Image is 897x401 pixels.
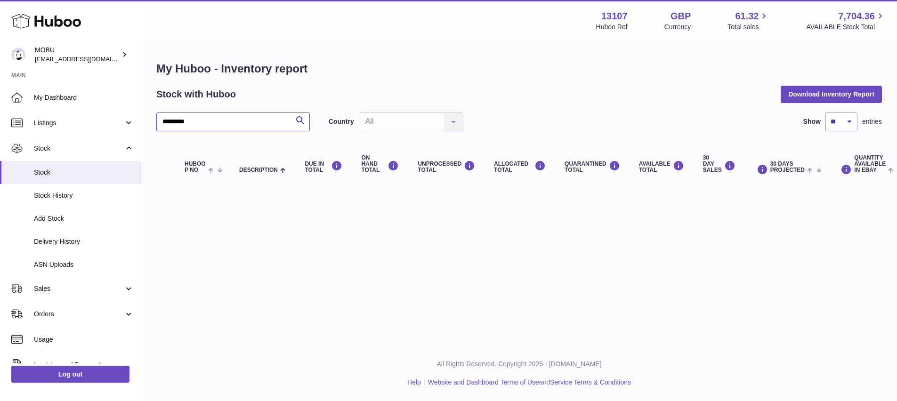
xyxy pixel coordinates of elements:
a: Website and Dashboard Terms of Use [428,378,539,386]
span: Stock [34,168,134,177]
a: Log out [11,366,129,383]
span: Add Stock [34,214,134,223]
span: Invoicing and Payments [34,361,124,369]
span: Stock [34,144,124,153]
p: All Rights Reserved. Copyright 2025 - [DOMAIN_NAME] [149,360,889,369]
span: Delivery History [34,237,134,246]
span: 7,704.36 [838,10,875,23]
span: Sales [34,284,124,293]
h1: My Huboo - Inventory report [156,61,882,76]
li: and [425,378,631,387]
strong: 13107 [601,10,628,23]
span: Total sales [727,23,769,32]
span: Orders [34,310,124,319]
span: My Dashboard [34,93,134,102]
div: UNPROCESSED Total [418,160,475,173]
a: Help [407,378,421,386]
span: Usage [34,335,134,344]
span: Huboo P no [185,161,206,173]
span: AVAILABLE Stock Total [806,23,886,32]
span: Listings [34,119,124,128]
a: Service Terms & Conditions [550,378,631,386]
div: QUARANTINED Total [565,160,620,173]
div: ALLOCATED Total [494,160,546,173]
button: Download Inventory Report [781,86,882,103]
div: ON HAND Total [361,155,399,174]
div: MOBU [35,46,120,64]
label: Show [803,117,821,126]
span: Description [239,167,278,173]
div: AVAILABLE Total [639,160,684,173]
a: 61.32 Total sales [727,10,769,32]
span: 61.32 [735,10,759,23]
span: Quantity Available in eBay [854,155,886,174]
label: Country [329,117,354,126]
span: entries [862,117,882,126]
a: 7,704.36 AVAILABLE Stock Total [806,10,886,32]
div: Currency [664,23,691,32]
span: ASN Uploads [34,260,134,269]
span: [EMAIL_ADDRESS][DOMAIN_NAME] [35,55,138,63]
h2: Stock with Huboo [156,88,236,101]
img: mo@mobu.co.uk [11,48,25,62]
span: Stock History [34,191,134,200]
span: 30 DAYS PROJECTED [770,161,805,173]
div: DUE IN TOTAL [305,160,342,173]
div: Huboo Ref [596,23,628,32]
div: 30 DAY SALES [703,155,735,174]
strong: GBP [671,10,691,23]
